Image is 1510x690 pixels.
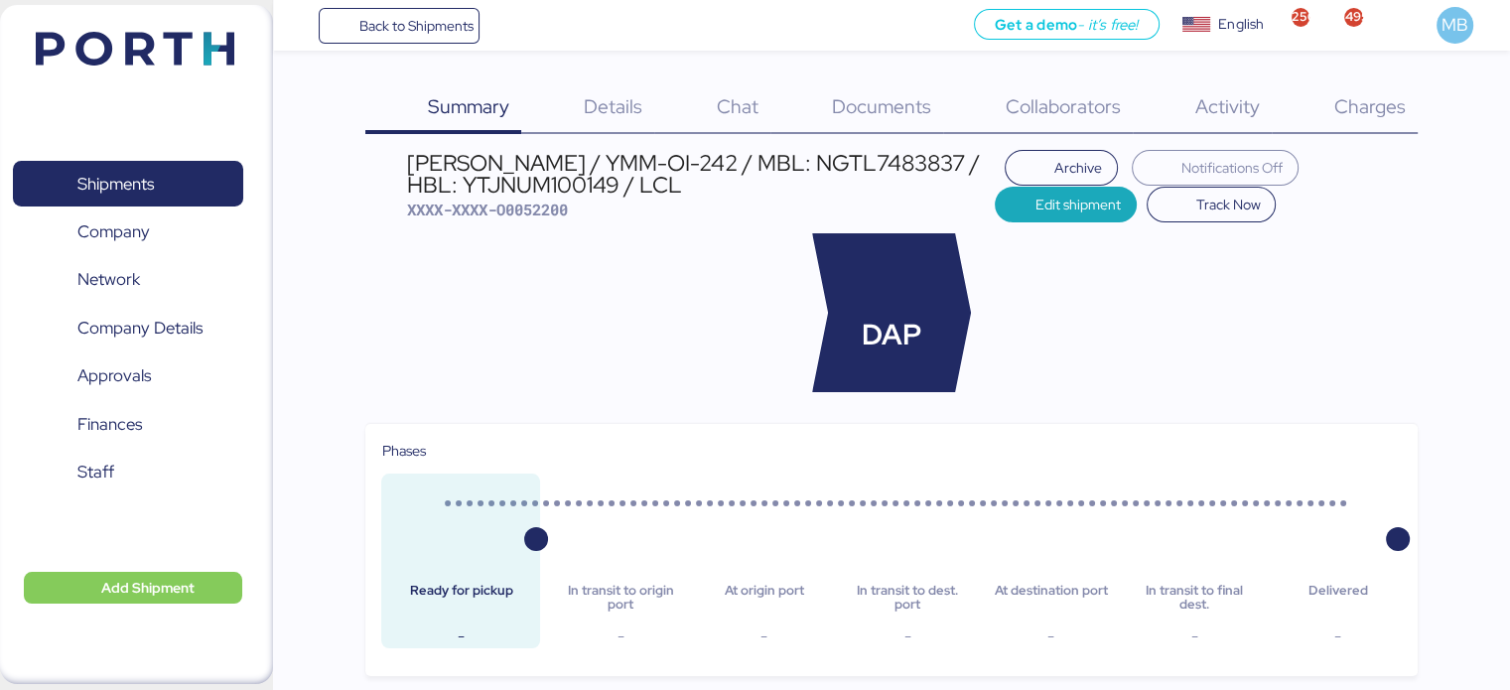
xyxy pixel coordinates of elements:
[844,584,971,613] div: In transit to dest. port
[13,353,243,399] a: Approvals
[1006,93,1121,119] span: Collaborators
[1131,624,1258,648] div: -
[77,314,203,343] span: Company Details
[844,624,971,648] div: -
[557,624,684,648] div: -
[716,93,757,119] span: Chat
[13,450,243,495] a: Staff
[1181,156,1283,180] span: Notifications Off
[397,584,524,613] div: Ready for pickup
[557,584,684,613] div: In transit to origin port
[1195,193,1260,216] span: Track Now
[101,576,195,600] span: Add Shipment
[77,458,114,486] span: Staff
[77,265,140,294] span: Network
[584,93,642,119] span: Details
[988,584,1115,613] div: At destination port
[1035,193,1121,216] span: Edit shipment
[1275,584,1402,613] div: Delivered
[24,572,242,604] button: Add Shipment
[1441,12,1468,38] span: MB
[1131,584,1258,613] div: In transit to final dest.
[77,217,150,246] span: Company
[13,161,243,207] a: Shipments
[13,306,243,351] a: Company Details
[13,209,243,255] a: Company
[13,257,243,303] a: Network
[407,152,996,197] div: [PERSON_NAME] / YMM-OI-242 / MBL: NGTL7483837 / HBL: YTJNUM100149 / LCL
[1275,624,1402,648] div: -
[13,402,243,448] a: Finances
[1195,93,1260,119] span: Activity
[700,624,827,648] div: -
[319,8,480,44] a: Back to Shipments
[407,200,568,219] span: XXXX-XXXX-O0052200
[832,93,931,119] span: Documents
[397,624,524,648] div: -
[1218,14,1264,35] div: English
[285,9,319,43] button: Menu
[77,410,142,439] span: Finances
[1054,156,1102,180] span: Archive
[700,584,827,613] div: At origin port
[358,14,473,38] span: Back to Shipments
[988,624,1115,648] div: -
[1132,150,1299,186] button: Notifications Off
[862,314,921,356] span: DAP
[428,93,509,119] span: Summary
[995,187,1137,222] button: Edit shipment
[77,361,151,390] span: Approvals
[77,170,154,199] span: Shipments
[381,440,1401,462] div: Phases
[1005,150,1118,186] button: Archive
[1147,187,1277,222] button: Track Now
[1333,93,1405,119] span: Charges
